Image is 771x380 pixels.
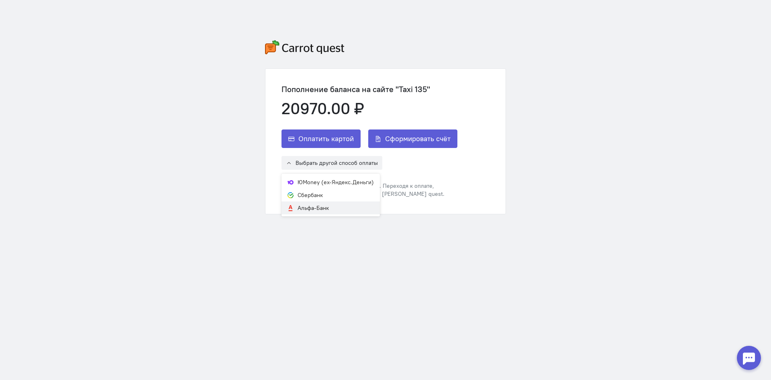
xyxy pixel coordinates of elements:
[281,176,380,189] button: ЮMoney (ex-Яндекс.Деньги)
[281,189,380,201] button: Сбербанк
[288,192,294,198] img: sber.svg
[385,134,451,144] span: Сформировать счёт
[298,204,329,212] span: Альфа-Банк
[265,40,345,54] img: carrot-quest-logo.svg
[281,201,380,214] button: Альфа-Банк
[281,129,361,148] button: Оплатить картой
[281,100,457,117] div: 20970.00 ₽
[298,178,374,186] span: ЮMoney (ex-Яндекс.Деньги)
[298,134,354,144] span: Оплатить картой
[368,129,457,148] button: Сформировать счёт
[288,205,294,211] img: alfa-bank.svg
[288,179,294,185] img: yoomoney.svg
[296,159,378,166] span: Выбрать другой способ оплаты
[298,191,323,199] span: Сбербанк
[281,85,457,94] div: Пополнение баланса на сайте "Taxi 135"
[281,156,382,170] button: Выбрать другой способ оплаты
